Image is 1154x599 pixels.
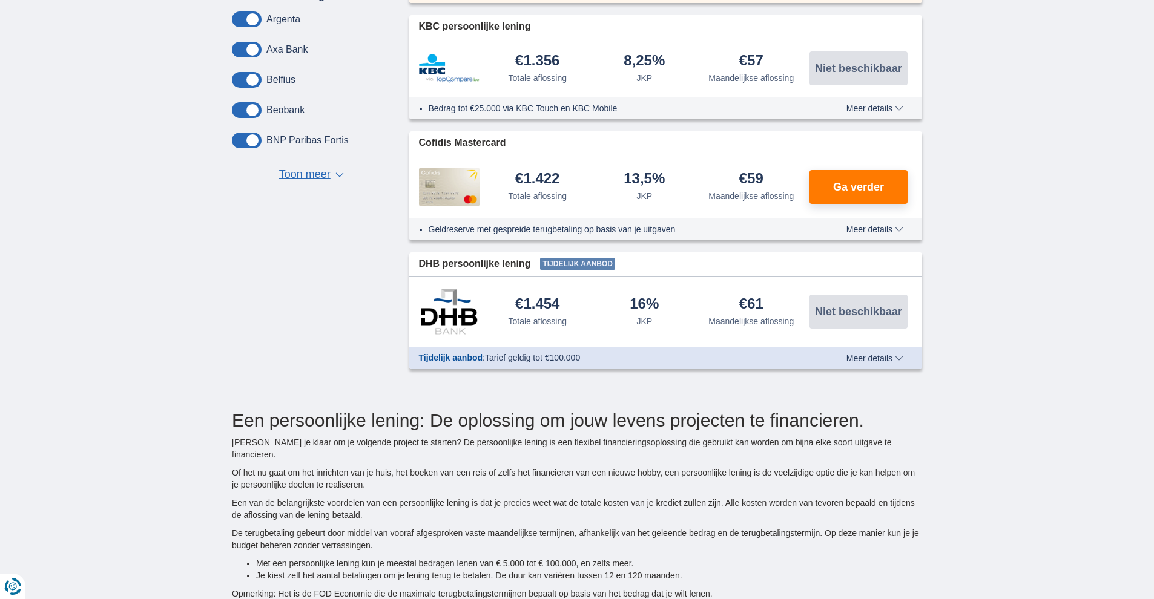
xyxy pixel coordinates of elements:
[419,257,531,271] span: DHB persoonlijke lening
[708,190,794,202] div: Maandelijkse aflossing
[515,171,559,188] div: €1.422
[833,182,884,192] span: Ga verder
[508,315,567,327] div: Totale aflossing
[419,136,506,150] span: Cofidis Mastercard
[508,190,567,202] div: Totale aflossing
[515,53,559,70] div: €1.356
[636,72,652,84] div: JKP
[630,296,659,313] div: 16%
[256,557,922,569] li: Met een persoonlijke lening kun je meestal bedragen lenen van € 5.000 tot € 100.000, en zelfs meer.
[266,74,295,85] label: Belfius
[232,410,922,430] h2: Een persoonlijke lening: De oplossing om jouw levens projecten te financieren.
[809,170,908,204] button: Ga verder
[279,167,331,183] span: Toon meer
[708,72,794,84] div: Maandelijkse aflossing
[429,102,802,114] li: Bedrag tot €25.000 via KBC Touch en KBC Mobile
[837,103,912,113] button: Meer details
[232,527,922,551] p: De terugbetaling gebeurt door middel van vooraf afgesproken vaste maandelijkse termijnen, afhanke...
[815,306,902,317] span: Niet beschikbaar
[275,166,348,183] button: Toon meer ▼
[846,354,903,362] span: Meer details
[429,223,802,235] li: Geldreserve met gespreide terugbetaling op basis van je uitgaven
[266,105,305,116] label: Beobank
[419,168,480,206] img: product.pl.alt Cofidis CC
[540,258,615,270] span: Tijdelijk aanbod
[232,466,922,491] p: Of het nu gaat om het inrichten van je huis, het boeken van een reis of zelfs het financieren van...
[335,172,344,177] span: ▼
[837,353,912,363] button: Meer details
[266,135,349,146] label: BNP Paribas Fortis
[636,315,652,327] div: JKP
[409,352,812,364] div: :
[485,353,580,362] span: Tarief geldig tot €100.000
[232,497,922,521] p: Een van de belangrijkste voordelen van een persoonlijke lening is dat je precies weet wat de tota...
[846,104,903,113] span: Meer details
[508,72,567,84] div: Totale aflossing
[739,296,763,313] div: €61
[232,436,922,460] p: [PERSON_NAME] je klaar om je volgende project te starten? De persoonlijke lening is een flexibel ...
[708,315,794,327] div: Maandelijkse aflossing
[739,53,763,70] div: €57
[256,569,922,581] li: Je kiest zelf het aantal betalingen om je lening terug te betalen. De duur kan variëren tussen 12...
[846,225,903,234] span: Meer details
[809,51,908,85] button: Niet beschikbaar
[624,171,665,188] div: 13,5%
[419,20,531,34] span: KBC persoonlijke lening
[739,171,763,188] div: €59
[266,44,308,55] label: Axa Bank
[266,14,300,25] label: Argenta
[419,353,483,362] span: Tijdelijk aanbod
[419,54,480,83] img: product.pl.alt KBC
[809,295,908,329] button: Niet beschikbaar
[636,190,652,202] div: JKP
[815,63,902,74] span: Niet beschikbaar
[515,296,559,313] div: €1.454
[624,53,665,70] div: 8,25%
[419,289,480,335] img: product.pl.alt DHB Bank
[837,224,912,234] button: Meer details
